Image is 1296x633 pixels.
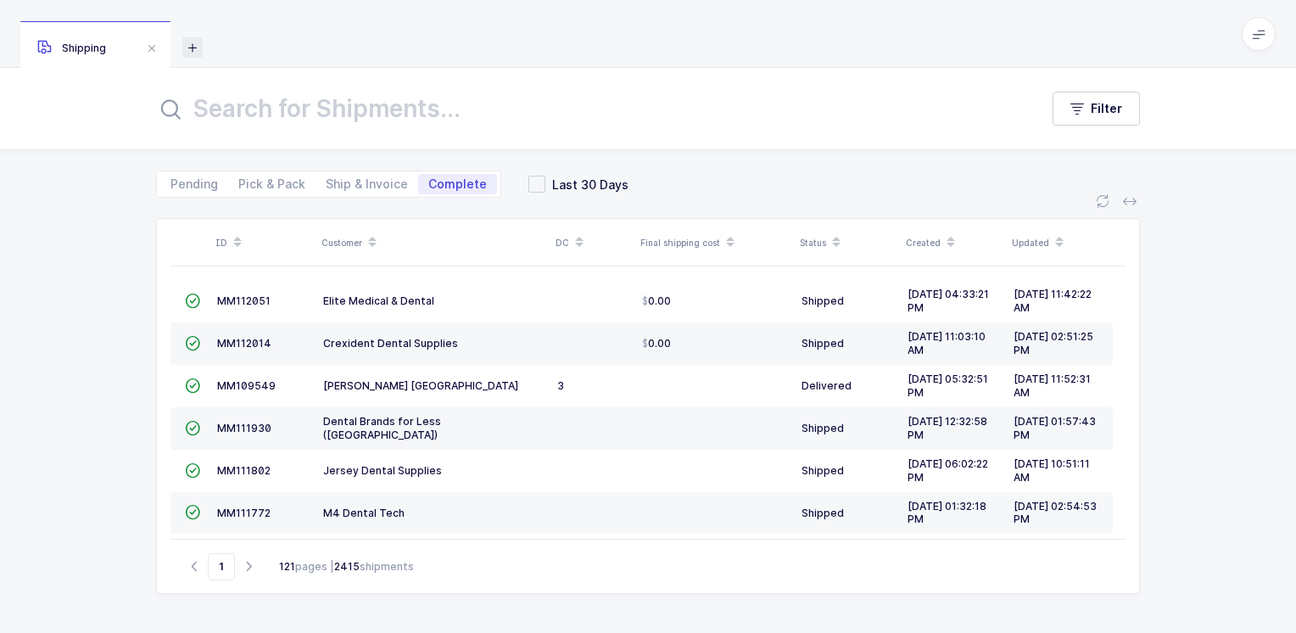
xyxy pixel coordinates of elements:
span:  [185,337,200,350]
div: Updated [1012,228,1108,257]
span: [DATE] 02:54:53 PM [1014,500,1097,526]
span:  [185,294,200,307]
b: 2415 [334,560,360,573]
div: pages | shipments [279,559,414,574]
b: 121 [279,560,295,573]
span: [DATE] 01:57:43 PM [1014,415,1096,441]
span: [DATE] 11:52:31 AM [1014,373,1091,399]
span: [DATE] 05:32:51 PM [908,373,988,399]
span: M4 Dental Tech [323,507,405,519]
span: Go to [208,553,235,580]
div: Final shipping cost [640,228,790,257]
span: MM111930 [217,422,271,434]
div: DC [556,228,630,257]
span: [DATE] 11:03:10 AM [908,330,986,356]
input: Search for Shipments... [156,88,1019,129]
span:  [185,422,200,434]
span: [DATE] 06:02:22 PM [908,457,988,484]
span: [DATE] 10:51:11 AM [1014,457,1090,484]
span: Complete [428,178,487,190]
span:  [185,379,200,392]
div: ID [215,228,311,257]
span: Crexident Dental Supplies [323,337,458,350]
span: [DATE] 12:32:58 PM [908,415,987,441]
span: Elite Medical & Dental [323,294,434,307]
span: [DATE] 04:33:21 PM [908,288,989,314]
div: Shipped [802,422,894,435]
span: Filter [1091,100,1122,117]
span: MM109549 [217,379,276,392]
span:  [185,464,200,477]
span: MM112014 [217,337,271,350]
span: Dental Brands for Less ([GEOGRAPHIC_DATA]) [323,415,441,441]
div: Shipped [802,294,894,308]
span: Ship & Invoice [326,178,408,190]
span: [DATE] 11:42:22 AM [1014,288,1092,314]
span: Pending [170,178,218,190]
span:  [185,506,200,518]
span: [DATE] 01:32:18 PM [908,500,986,526]
div: Shipped [802,507,894,520]
span: Shipping [37,42,106,54]
span: Last 30 Days [545,176,628,193]
span: [PERSON_NAME] [GEOGRAPHIC_DATA] [323,379,518,392]
span: Pick & Pack [238,178,305,190]
span: [DATE] 02:51:25 PM [1014,330,1093,356]
span: Jersey Dental Supplies [323,464,442,477]
div: Customer [321,228,545,257]
span: MM111772 [217,507,271,519]
div: Shipped [802,464,894,478]
div: Shipped [802,337,894,350]
button: Filter [1053,92,1140,126]
span: MM111802 [217,464,271,477]
span: 0.00 [642,294,671,308]
span: 3 [557,379,564,392]
div: Created [906,228,1002,257]
span: 0.00 [642,337,671,350]
div: Delivered [802,379,894,393]
div: Status [800,228,896,257]
span: MM112051 [217,294,271,307]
